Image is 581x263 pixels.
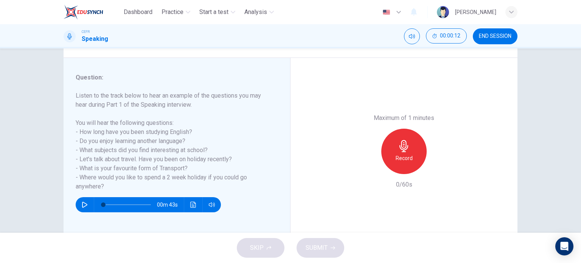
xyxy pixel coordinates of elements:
[124,8,152,17] span: Dashboard
[157,197,184,212] span: 00m 43s
[374,114,434,123] h6: Maximum of 1 minutes
[382,9,391,15] img: en
[404,28,420,44] div: Mute
[82,34,108,44] h1: Speaking
[381,129,427,174] button: Record
[555,237,573,255] div: Open Intercom Messenger
[187,197,199,212] button: Click to see the audio transcription
[121,5,155,19] button: Dashboard
[440,33,460,39] span: 00:00:12
[64,5,121,20] a: EduSynch logo
[455,8,496,17] div: [PERSON_NAME]
[244,8,267,17] span: Analysis
[473,28,517,44] button: END SESSION
[396,180,412,189] h6: 0/60s
[479,33,511,39] span: END SESSION
[196,5,238,19] button: Start a test
[241,5,277,19] button: Analysis
[437,6,449,18] img: Profile picture
[396,154,413,163] h6: Record
[158,5,193,19] button: Practice
[162,8,183,17] span: Practice
[426,28,467,44] div: Hide
[199,8,228,17] span: Start a test
[64,5,103,20] img: EduSynch logo
[76,73,269,82] h6: Question :
[426,28,467,44] button: 00:00:12
[82,29,90,34] span: CEFR
[76,91,269,191] h6: Listen to the track below to hear an example of the questions you may hear during Part 1 of the S...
